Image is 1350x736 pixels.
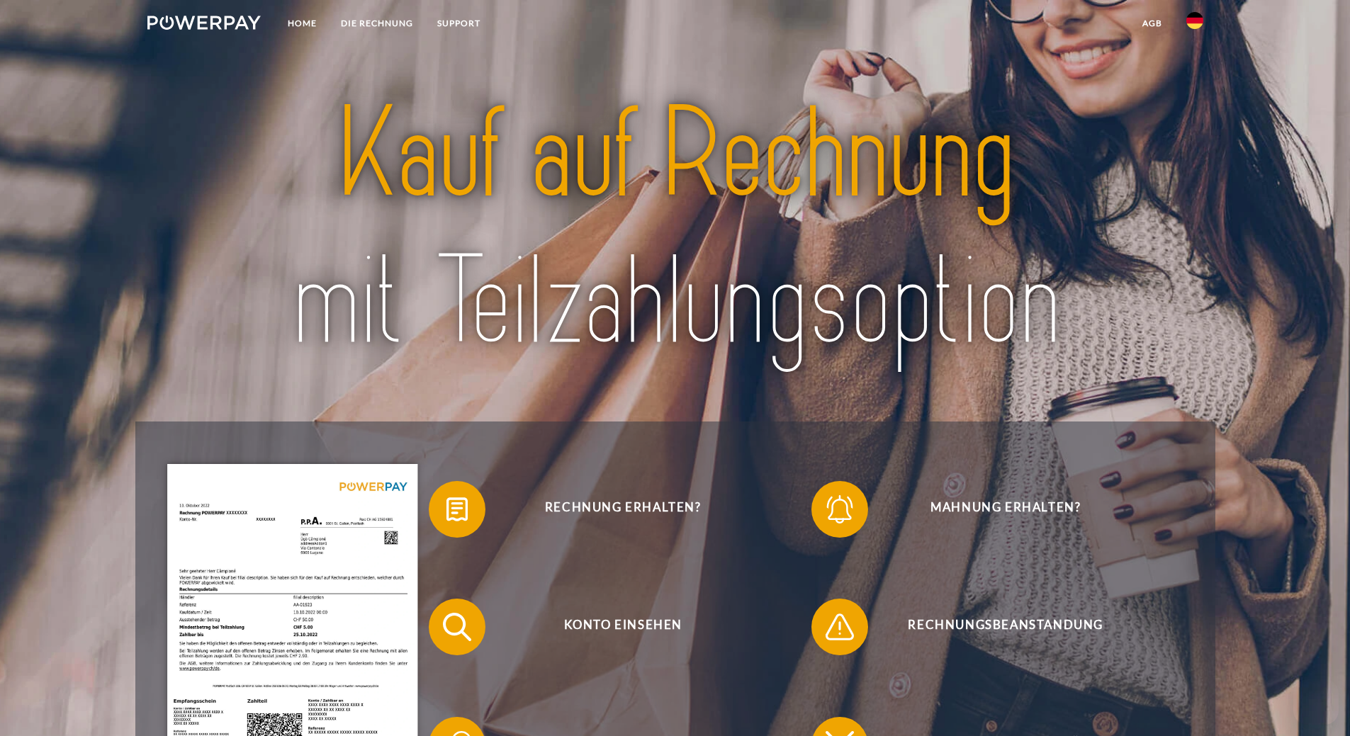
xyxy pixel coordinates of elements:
img: title-powerpay_de.svg [199,74,1151,384]
button: Rechnung erhalten? [429,481,797,538]
button: Mahnung erhalten? [811,481,1180,538]
img: qb_bell.svg [822,492,857,527]
img: qb_warning.svg [822,609,857,645]
button: Rechnungsbeanstandung [811,599,1180,655]
img: qb_search.svg [439,609,475,645]
a: Home [276,11,329,36]
a: SUPPORT [425,11,493,36]
img: de [1186,12,1203,29]
span: Mahnung erhalten? [832,481,1179,538]
span: Rechnung erhalten? [449,481,797,538]
img: logo-powerpay-white.svg [147,16,261,30]
span: Konto einsehen [449,599,797,655]
button: Konto einsehen [429,599,797,655]
a: agb [1130,11,1174,36]
span: Rechnungsbeanstandung [832,599,1179,655]
iframe: Schaltfläche zum Öffnen des Messaging-Fensters [1293,679,1339,725]
a: DIE RECHNUNG [329,11,425,36]
img: qb_bill.svg [439,492,475,527]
